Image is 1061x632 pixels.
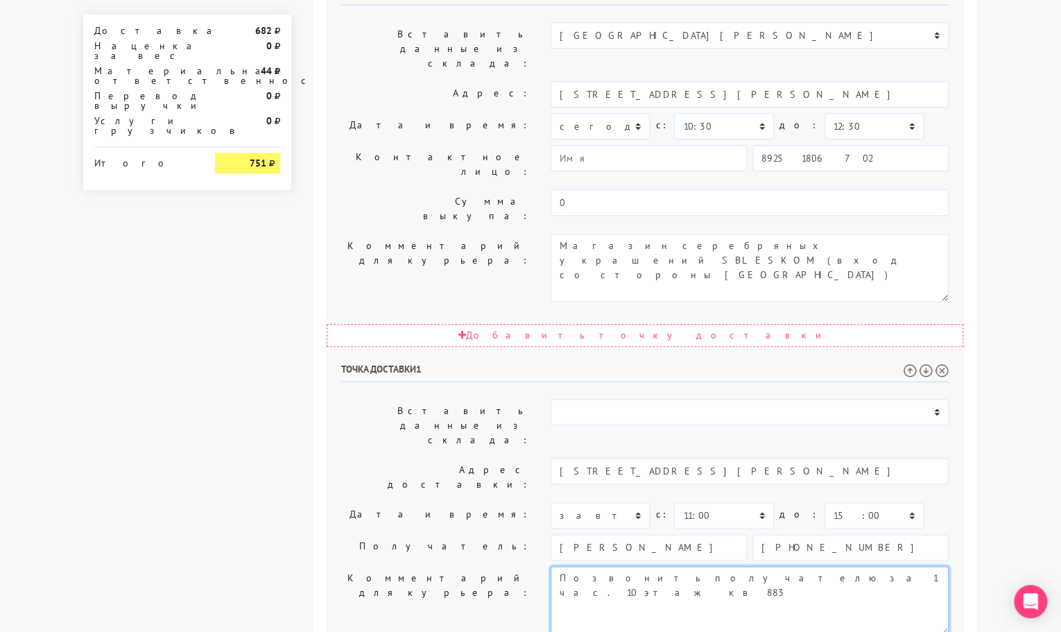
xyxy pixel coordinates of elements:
[655,502,668,527] label: c:
[779,502,819,527] label: до:
[84,116,205,135] div: Услуги грузчиков
[331,399,540,452] label: Вставить данные из склада:
[341,364,949,382] h6: Точка доставки
[261,65,272,77] strong: 44
[551,534,747,561] input: Имя
[752,534,949,561] input: Телефон
[331,534,540,561] label: Получатель:
[1014,585,1047,618] div: Open Intercom Messenger
[331,145,540,184] label: Контактное лицо:
[331,81,540,108] label: Адрес:
[327,324,963,347] div: Добавить точку доставки
[331,113,540,139] label: Дата и время:
[84,91,205,110] div: Перевод выручки
[94,153,194,168] div: Итого
[84,26,205,35] div: Доставка
[266,89,272,102] strong: 0
[84,41,205,60] div: Наценка за вес
[752,145,949,171] input: Телефон
[331,234,540,302] label: Комментарий для курьера:
[266,40,272,52] strong: 0
[331,189,540,228] label: Сумма выкупа:
[331,458,540,497] label: Адрес доставки:
[331,502,540,529] label: Дата и время:
[551,145,747,171] input: Имя
[255,24,272,37] strong: 682
[84,66,205,85] div: Материальная ответственность
[266,114,272,127] strong: 0
[331,22,540,76] label: Вставить данные из склада:
[416,363,422,375] span: 1
[250,157,266,169] strong: 751
[779,113,819,137] label: до:
[655,113,668,137] label: c:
